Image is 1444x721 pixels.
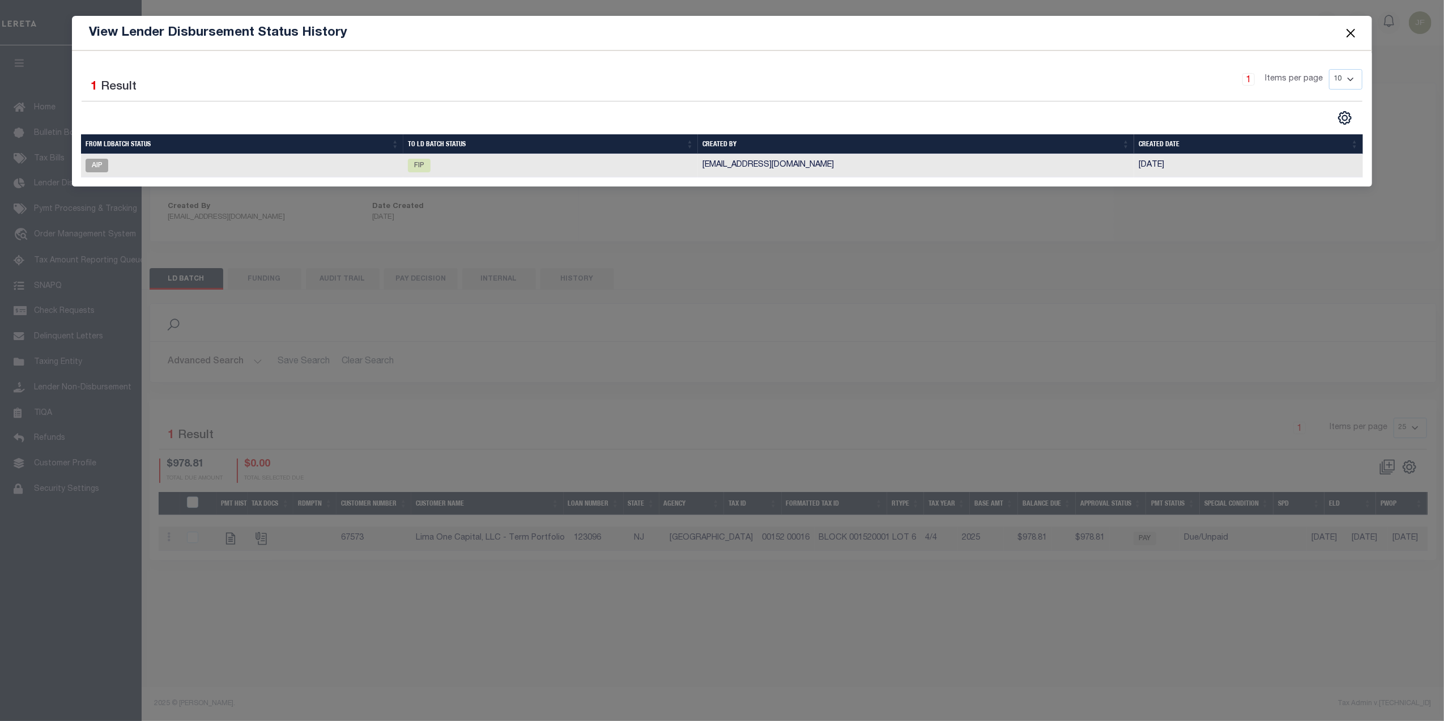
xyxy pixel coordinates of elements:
[408,159,431,172] span: FIP
[1134,154,1363,177] td: [DATE]
[1242,73,1255,86] a: 1
[1266,73,1323,86] span: Items per page
[698,134,1134,154] th: Created By: activate to sort column ascending
[403,134,698,154] th: To LD Batch Status: activate to sort column ascending
[698,154,1134,177] td: [EMAIL_ADDRESS][DOMAIN_NAME]
[1134,134,1363,154] th: Created Date: activate to sort column ascending
[81,134,403,154] th: From LDBatch Status: activate to sort column ascending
